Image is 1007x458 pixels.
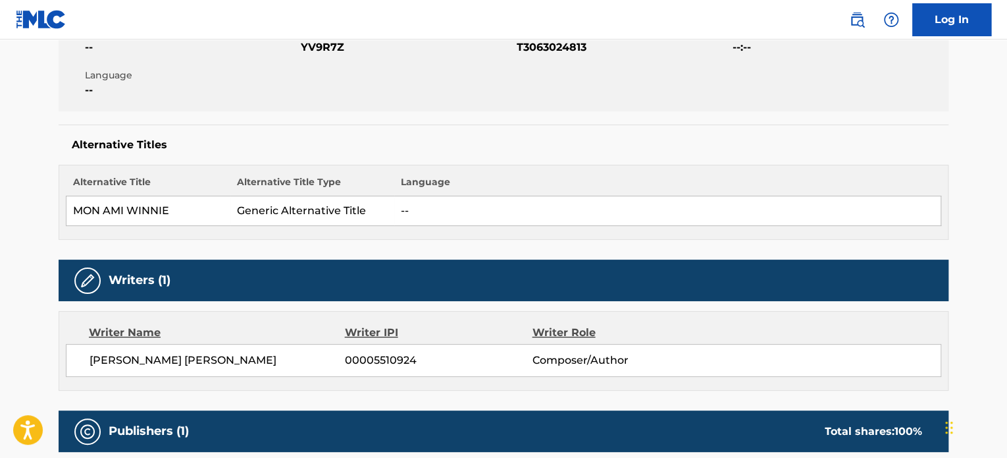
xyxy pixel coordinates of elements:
[85,69,297,82] span: Language
[301,40,513,55] span: YV9R7Z
[230,196,394,226] td: Generic Alternative Title
[883,12,899,28] img: help
[394,175,941,196] th: Language
[394,196,941,226] td: --
[945,408,953,447] div: Drag
[941,395,1007,458] iframe: Chat Widget
[16,10,66,29] img: MLC Logo
[844,7,870,33] a: Public Search
[733,40,945,55] span: --:--
[912,3,991,36] a: Log In
[849,12,865,28] img: search
[80,273,95,289] img: Writers
[80,424,95,440] img: Publishers
[89,325,345,341] div: Writer Name
[230,175,394,196] th: Alternative Title Type
[532,325,702,341] div: Writer Role
[532,353,702,368] span: Composer/Author
[85,82,297,98] span: --
[90,353,345,368] span: [PERSON_NAME] [PERSON_NAME]
[85,40,297,55] span: --
[894,425,922,438] span: 100 %
[66,196,230,226] td: MON AMI WINNIE
[345,325,532,341] div: Writer IPI
[345,353,532,368] span: 00005510924
[878,7,904,33] div: Help
[72,138,935,152] h5: Alternative Titles
[825,424,922,440] div: Total shares:
[517,40,729,55] span: T3063024813
[109,424,189,439] h5: Publishers (1)
[66,175,230,196] th: Alternative Title
[109,273,170,288] h5: Writers (1)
